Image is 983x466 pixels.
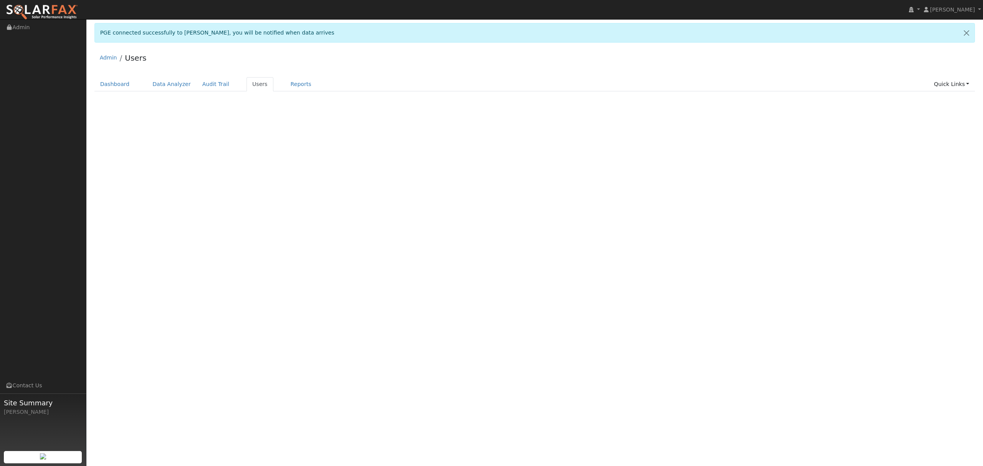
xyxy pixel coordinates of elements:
a: Dashboard [94,77,136,91]
div: [PERSON_NAME] [4,408,82,416]
a: Admin [100,55,117,61]
a: Users [247,77,273,91]
img: retrieve [40,453,46,459]
a: Audit Trail [197,77,235,91]
span: Site Summary [4,398,82,408]
a: Close [958,23,975,42]
a: Reports [285,77,317,91]
a: Quick Links [928,77,975,91]
a: Data Analyzer [147,77,197,91]
div: PGE connected successfully to [PERSON_NAME], you will be notified when data arrives [94,23,975,43]
a: Users [125,53,146,63]
span: [PERSON_NAME] [930,7,975,13]
img: SolarFax [6,4,78,20]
